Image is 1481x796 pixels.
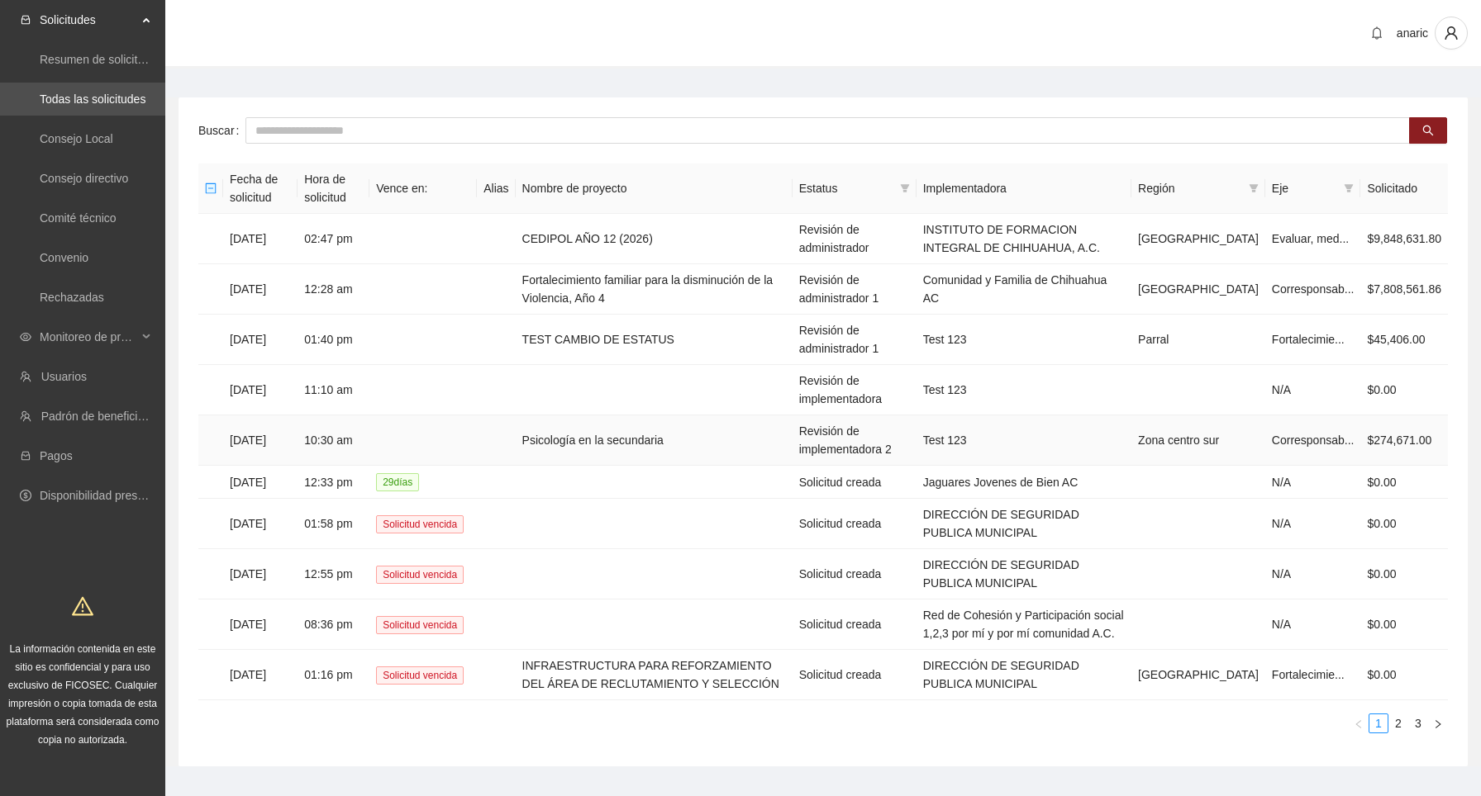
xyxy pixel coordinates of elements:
[516,415,793,466] td: Psicología en la secundaria
[1360,315,1448,365] td: $45,406.00
[72,595,93,617] span: warning
[1397,26,1428,40] span: anaric
[1360,415,1448,466] td: $274,671.00
[223,214,298,264] td: [DATE]
[298,214,369,264] td: 02:47 pm
[1360,499,1448,549] td: $0.00
[20,331,31,343] span: eye
[1272,668,1345,681] span: Fortalecimie...
[917,365,1131,415] td: Test 123
[198,117,245,144] label: Buscar
[40,172,128,185] a: Consejo directivo
[40,53,226,66] a: Resumen de solicitudes por aprobar
[376,566,464,584] span: Solicitud vencida
[793,549,917,599] td: Solicitud creada
[917,549,1131,599] td: DIRECCIÓN DE SEGURIDAD PUBLICA MUNICIPAL
[1435,17,1468,50] button: user
[516,214,793,264] td: CEDIPOL AÑO 12 (2026)
[298,549,369,599] td: 12:55 pm
[1131,415,1265,466] td: Zona centro sur
[298,264,369,315] td: 12:28 am
[40,489,181,502] a: Disponibilidad presupuestal
[223,415,298,466] td: [DATE]
[298,650,369,700] td: 01:16 pm
[40,211,117,225] a: Comité técnico
[1433,719,1443,729] span: right
[40,291,104,304] a: Rechazadas
[1369,714,1388,732] a: 1
[1272,333,1345,346] span: Fortalecimie...
[1389,714,1407,732] a: 2
[1245,176,1262,201] span: filter
[793,499,917,549] td: Solicitud creada
[223,315,298,365] td: [DATE]
[1364,20,1390,46] button: bell
[793,315,917,365] td: Revisión de administrador 1
[477,163,515,214] th: Alias
[40,449,73,462] a: Pagos
[40,92,145,106] a: Todas las solicitudes
[41,410,163,423] a: Padrón de beneficiarios
[917,466,1131,499] td: Jaguares Jovenes de Bien AC
[298,315,369,365] td: 01:40 pm
[20,14,31,26] span: inbox
[1272,282,1355,296] span: Corresponsab...
[298,499,369,549] td: 01:58 pm
[40,251,88,264] a: Convenio
[516,264,793,315] td: Fortalecimiento familiar para la disminución de la Violencia, Año 4
[1360,466,1448,499] td: $0.00
[1436,26,1467,40] span: user
[205,182,217,194] span: minus-square
[7,643,160,746] span: La información contenida en este sitio es confidencial y para uso exclusivo de FICOSEC. Cualquier...
[917,163,1131,214] th: Implementadora
[793,214,917,264] td: Revisión de administrador
[900,183,910,193] span: filter
[41,370,87,383] a: Usuarios
[376,473,419,491] span: 29 día s
[1349,713,1369,733] button: left
[793,466,917,499] td: Solicitud creada
[223,599,298,650] td: [DATE]
[897,176,913,201] span: filter
[1249,183,1259,193] span: filter
[1360,365,1448,415] td: $0.00
[1272,179,1338,197] span: Eje
[1364,26,1389,40] span: bell
[40,132,113,145] a: Consejo Local
[1369,713,1388,733] li: 1
[1131,214,1265,264] td: [GEOGRAPHIC_DATA]
[799,179,893,197] span: Estatus
[1409,714,1427,732] a: 3
[1131,650,1265,700] td: [GEOGRAPHIC_DATA]
[1344,183,1354,193] span: filter
[1422,125,1434,138] span: search
[298,599,369,650] td: 08:36 pm
[298,163,369,214] th: Hora de solicitud
[223,163,298,214] th: Fecha de solicitud
[1131,315,1265,365] td: Parral
[1272,232,1349,245] span: Evaluar, med...
[516,315,793,365] td: TEST CAMBIO DE ESTATUS
[1360,549,1448,599] td: $0.00
[1341,176,1357,201] span: filter
[793,650,917,700] td: Solicitud creada
[1360,264,1448,315] td: $7,808,561.86
[1265,599,1361,650] td: N/A
[917,214,1131,264] td: INSTITUTO DE FORMACION INTEGRAL DE CHIHUAHUA, A.C.
[1265,466,1361,499] td: N/A
[793,599,917,650] td: Solicitud creada
[223,549,298,599] td: [DATE]
[793,415,917,466] td: Revisión de implementadora 2
[223,466,298,499] td: [DATE]
[516,163,793,214] th: Nombre de proyecto
[298,466,369,499] td: 12:33 pm
[917,315,1131,365] td: Test 123
[793,365,917,415] td: Revisión de implementadora
[1388,713,1408,733] li: 2
[917,264,1131,315] td: Comunidad y Familia de Chihuahua AC
[1360,214,1448,264] td: $9,848,631.80
[1409,117,1447,144] button: search
[376,616,464,634] span: Solicitud vencida
[1354,719,1364,729] span: left
[917,499,1131,549] td: DIRECCIÓN DE SEGURIDAD PUBLICA MUNICIPAL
